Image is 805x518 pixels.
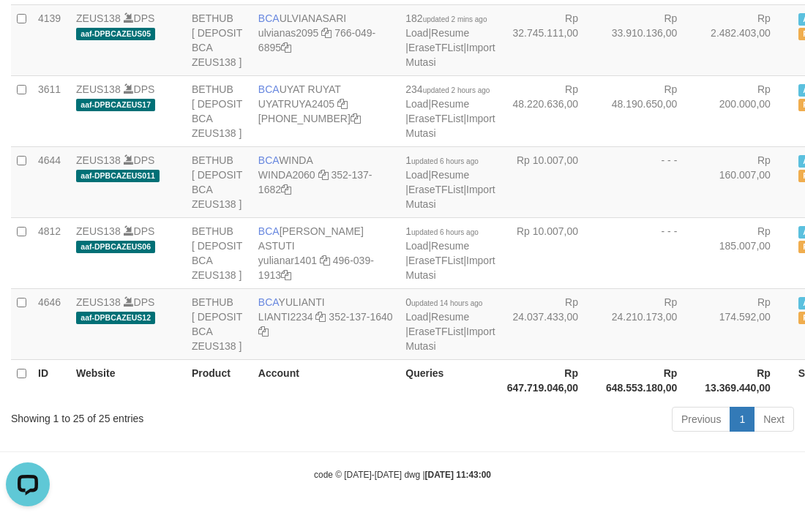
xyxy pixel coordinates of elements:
th: Account [252,359,400,401]
a: ulvianas2095 [258,27,319,39]
a: Resume [431,311,469,323]
a: Load [405,27,428,39]
span: | | | [405,12,495,68]
a: ZEUS138 [76,225,121,237]
td: 3611 [32,75,70,146]
td: Rp 48.190.650,00 [600,75,699,146]
a: Copy 3521371682 to clipboard [281,184,291,195]
a: Previous [672,407,730,432]
th: ID [32,359,70,401]
th: Product [186,359,252,401]
span: aaf-DPBCAZEUS05 [76,28,155,40]
a: Import Mutasi [405,326,495,352]
a: Next [754,407,794,432]
th: Website [70,359,186,401]
span: BCA [258,225,280,237]
td: 4812 [32,217,70,288]
a: EraseTFList [408,42,463,53]
a: Resume [431,169,469,181]
a: Import Mutasi [405,184,495,210]
a: Copy ulvianas2095 to clipboard [321,27,332,39]
span: BCA [258,296,279,308]
span: updated 6 hours ago [411,157,479,165]
span: aaf-DPBCAZEUS12 [76,312,155,324]
td: Rp 33.910.136,00 [600,4,699,75]
span: updated 2 hours ago [423,86,490,94]
span: | | | [405,296,495,352]
td: DPS [70,4,186,75]
a: Load [405,98,428,110]
span: BCA [258,154,279,166]
a: ZEUS138 [76,83,121,95]
span: updated 14 hours ago [411,299,482,307]
td: Rp 2.482.403,00 [699,4,793,75]
span: | | | [405,154,495,210]
a: Import Mutasi [405,255,495,281]
td: [PERSON_NAME] ASTUTI 496-039-1913 [252,217,400,288]
td: Rp 174.592,00 [699,288,793,359]
td: Rp 185.007,00 [699,217,793,288]
td: DPS [70,217,186,288]
a: Resume [431,98,469,110]
a: EraseTFList [408,113,463,124]
span: BCA [258,12,280,24]
a: UYATRUYA2405 [258,98,334,110]
strong: [DATE] 11:43:00 [425,470,491,480]
td: Rp 32.745.111,00 [501,4,600,75]
a: Copy UYATRUYA2405 to clipboard [337,98,348,110]
span: BCA [258,83,280,95]
a: Copy yulianar1401 to clipboard [320,255,330,266]
a: Copy 7660496895 to clipboard [281,42,291,53]
span: 182 [405,12,487,24]
td: 4644 [32,146,70,217]
a: Load [405,240,428,252]
td: WINDA 352-137-1682 [252,146,400,217]
a: Copy LIANTI2234 to clipboard [315,311,326,323]
a: Import Mutasi [405,113,495,139]
td: 4139 [32,4,70,75]
span: aaf-DPBCAZEUS06 [76,241,155,253]
a: Copy 4960391913 to clipboard [281,269,291,281]
td: Rp 10.007,00 [501,217,600,288]
td: 4646 [32,288,70,359]
td: DPS [70,146,186,217]
a: LIANTI2234 [258,311,313,323]
span: 1 [405,154,479,166]
a: ZEUS138 [76,296,121,308]
a: WINDA2060 [258,169,315,181]
td: BETHUB [ DEPOSIT BCA ZEUS138 ] [186,217,252,288]
span: | | | [405,83,495,139]
span: 0 [405,296,482,308]
a: 1 [730,407,755,432]
td: Rp 24.037.433,00 [501,288,600,359]
a: Resume [431,27,469,39]
td: Rp 10.007,00 [501,146,600,217]
a: yulianar1401 [258,255,317,266]
span: aaf-DPBCAZEUS011 [76,170,160,182]
td: Rp 48.220.636,00 [501,75,600,146]
td: YULIANTI 352-137-1640 [252,288,400,359]
a: Copy 4062304107 to clipboard [351,113,361,124]
td: BETHUB [ DEPOSIT BCA ZEUS138 ] [186,146,252,217]
th: Rp 13.369.440,00 [699,359,793,401]
td: UYAT RUYAT [PHONE_NUMBER] [252,75,400,146]
a: ZEUS138 [76,12,121,24]
a: ZEUS138 [76,154,121,166]
td: BETHUB [ DEPOSIT BCA ZEUS138 ] [186,288,252,359]
td: - - - [600,217,699,288]
td: - - - [600,146,699,217]
td: Rp 200.000,00 [699,75,793,146]
td: Rp 24.210.173,00 [600,288,699,359]
a: Copy WINDA2060 to clipboard [318,169,329,181]
td: BETHUB [ DEPOSIT BCA ZEUS138 ] [186,75,252,146]
td: ULVIANASARI 766-049-6895 [252,4,400,75]
span: updated 6 hours ago [411,228,479,236]
div: Showing 1 to 25 of 25 entries [11,405,324,426]
button: Open LiveChat chat widget [6,6,50,50]
a: Load [405,169,428,181]
a: Copy 3521371640 to clipboard [258,326,269,337]
span: | | | [405,225,495,281]
span: 234 [405,83,490,95]
td: Rp 160.007,00 [699,146,793,217]
a: Load [405,311,428,323]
